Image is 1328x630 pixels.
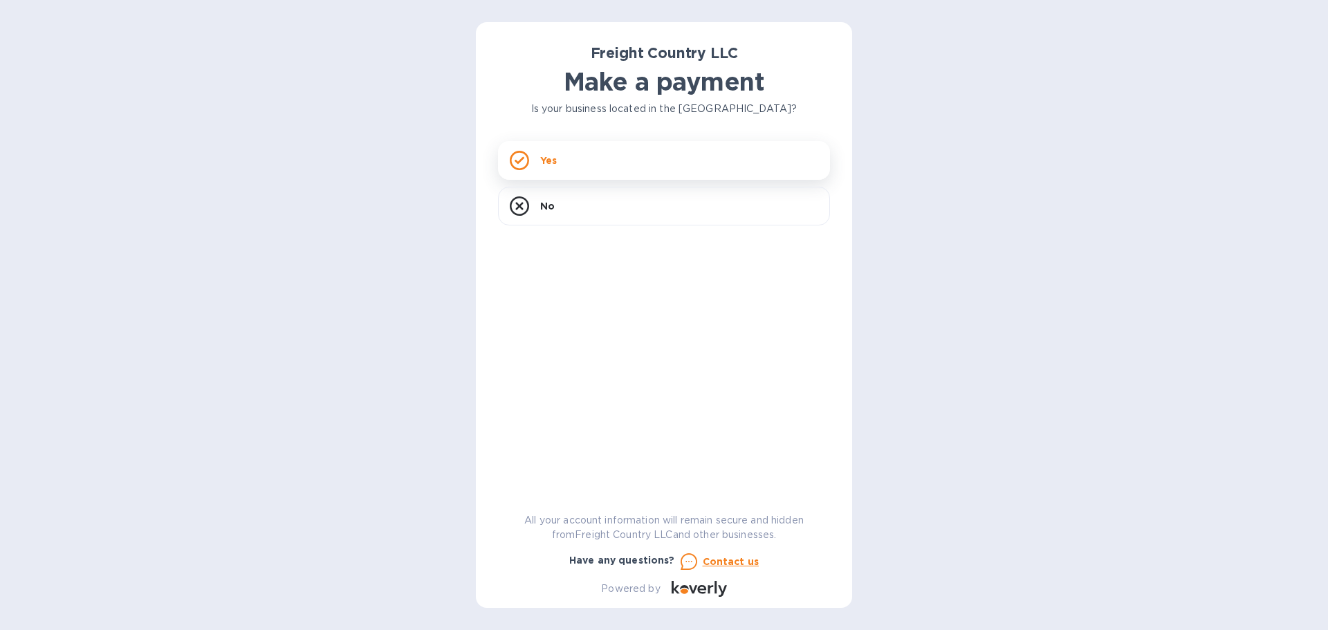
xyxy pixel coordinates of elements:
[498,67,830,96] h1: Make a payment
[591,44,738,62] b: Freight Country LLC
[601,582,660,596] p: Powered by
[540,154,557,167] p: Yes
[498,102,830,116] p: Is your business located in the [GEOGRAPHIC_DATA]?
[540,199,555,213] p: No
[703,556,759,567] u: Contact us
[569,555,675,566] b: Have any questions?
[498,513,830,542] p: All your account information will remain secure and hidden from Freight Country LLC and other bus...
